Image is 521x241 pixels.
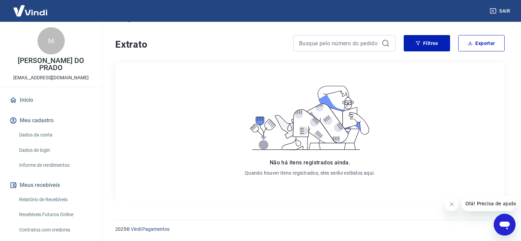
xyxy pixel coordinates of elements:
button: Filtros [404,35,450,51]
a: Dados de login [16,143,94,157]
a: Relatório de Recebíveis [16,193,94,207]
button: Exportar [458,35,505,51]
iframe: Fechar mensagem [445,197,459,211]
img: Vindi [8,0,53,21]
button: Sair [488,5,513,17]
button: Meu cadastro [8,113,94,128]
div: M [38,27,65,54]
a: Vindi Pagamentos [131,226,169,232]
p: 2025 © [115,226,505,233]
iframe: Mensagem da empresa [461,196,516,211]
a: Início [8,93,94,108]
span: Não há itens registrados ainda. [270,159,350,166]
a: Contratos com credores [16,223,94,237]
p: [PERSON_NAME] DO PRADO [5,57,96,71]
a: Informe de rendimentos [16,158,94,172]
a: Dados da conta [16,128,94,142]
p: Quando houver itens registrados, eles serão exibidos aqui. [245,170,375,176]
h4: Extrato [115,38,285,51]
iframe: Botão para abrir a janela de mensagens [494,214,516,236]
span: Olá! Precisa de ajuda? [4,5,57,10]
input: Busque pelo número do pedido [299,38,379,48]
button: Meus recebíveis [8,178,94,193]
a: Recebíveis Futuros Online [16,208,94,222]
p: [EMAIL_ADDRESS][DOMAIN_NAME] [13,74,89,81]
